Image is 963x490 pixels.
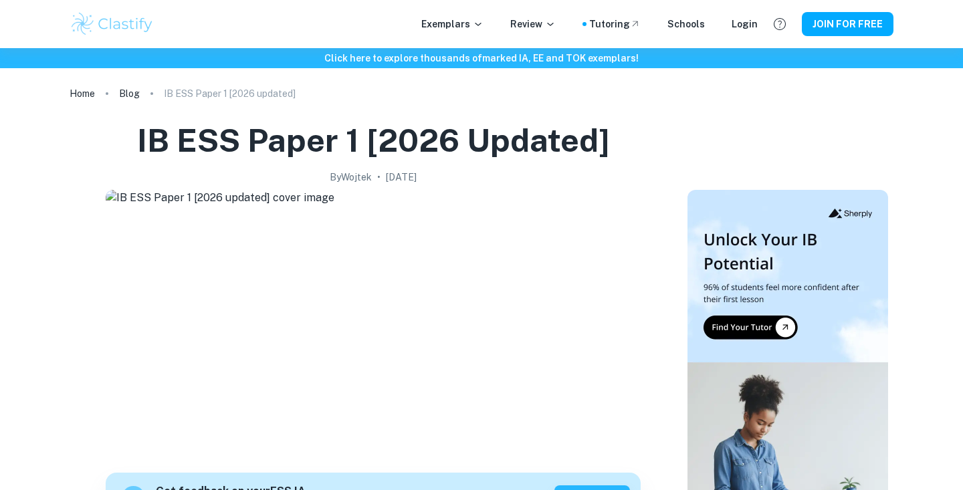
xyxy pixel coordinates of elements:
a: Schools [667,17,705,31]
p: Exemplars [421,17,484,31]
h1: IB ESS Paper 1 [2026 updated] [137,119,610,162]
button: JOIN FOR FREE [802,12,893,36]
button: Help and Feedback [768,13,791,35]
h6: Click here to explore thousands of marked IA, EE and TOK exemplars ! [3,51,960,66]
img: IB ESS Paper 1 [2026 updated] cover image [106,190,641,457]
img: Clastify logo [70,11,154,37]
h2: By Wojtek [330,170,372,185]
a: Blog [119,84,140,103]
a: Tutoring [589,17,641,31]
p: • [377,170,381,185]
h2: [DATE] [386,170,417,185]
a: Home [70,84,95,103]
p: Review [510,17,556,31]
a: Login [732,17,758,31]
p: IB ESS Paper 1 [2026 updated] [164,86,296,101]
